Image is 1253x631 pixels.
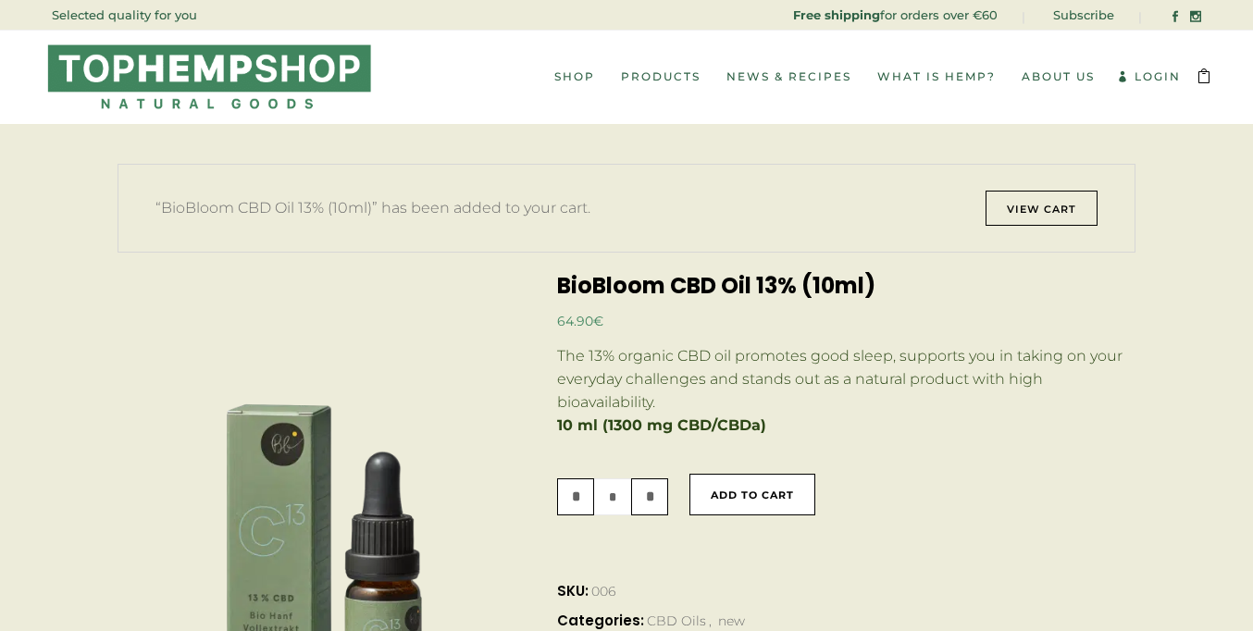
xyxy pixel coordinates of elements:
a: Shop [541,31,608,123]
a: View cart [986,191,1098,226]
a: What is Hemp? [864,31,1009,123]
span: What is Hemp? [877,69,996,83]
span: 006 [591,583,615,600]
p: The 13% organic CBD oil promotes good sleep, supports you in taking on your everyday challenges a... [557,344,1135,414]
a: Subscribe [1053,7,1114,22]
span: , [709,612,712,629]
strong: 10 ml (1300 mg CBD/CBDa) [557,416,766,434]
input: Product quantity [594,478,631,515]
a: News & Recipes [713,31,864,123]
span: Products [621,69,701,83]
bdi: 64.90 [557,313,603,329]
span: About Us [1022,69,1095,83]
a: Products [608,31,713,123]
button: Add to cart [689,474,815,515]
span: SKU: [557,577,1135,606]
div: “BioBloom CBD Oil 13% (10ml)” has been added to your cart. [118,164,1135,253]
h2: BioBloom CBD Oil 13% (10ml) [557,276,1135,296]
span: Shop [554,69,595,83]
a: for orders over €60 [793,7,998,22]
a: CBD Oils [647,612,706,629]
a: new [718,612,745,629]
span: News & Recipes [726,69,851,83]
a: Login [1117,69,1181,83]
span: € [593,313,603,329]
a: About Us [1009,31,1108,123]
strong: Free shipping [793,7,880,22]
